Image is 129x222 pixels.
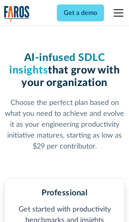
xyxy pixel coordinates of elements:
[9,52,105,75] span: AI-infused SDLC insights
[4,6,30,22] a: home
[4,6,30,22] img: Logo of the analytics and reporting company Faros.
[4,52,125,90] h1: that grow with your organization
[4,98,125,152] p: Choose the perfect plan based on what you need to achieve and evolve it as your engineering produ...
[42,188,87,198] h2: Professional
[109,3,125,23] div: menu
[57,4,104,21] a: Get a demo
